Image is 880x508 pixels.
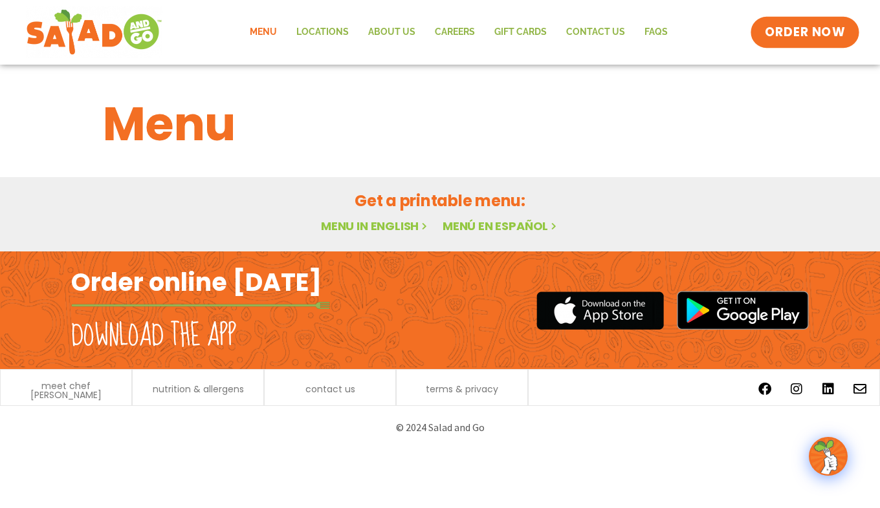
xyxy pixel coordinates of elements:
[677,291,809,330] img: google_play
[287,17,358,47] a: Locations
[103,89,777,159] h1: Menu
[240,17,677,47] nav: Menu
[810,438,846,474] img: wpChatIcon
[425,17,485,47] a: Careers
[443,218,559,234] a: Menú en español
[358,17,425,47] a: About Us
[153,385,244,394] a: nutrition & allergens
[751,17,859,48] a: ORDER NOW
[635,17,677,47] a: FAQs
[485,17,556,47] a: GIFT CARDS
[71,318,236,354] h2: Download the app
[71,302,330,309] img: fork
[7,381,125,399] a: meet chef [PERSON_NAME]
[321,218,430,234] a: Menu in English
[305,385,355,394] a: contact us
[78,419,802,436] p: © 2024 Salad and Go
[26,6,162,58] img: new-SAG-logo-768×292
[71,266,322,298] h2: Order online [DATE]
[556,17,635,47] a: Contact Us
[103,189,777,212] h2: Get a printable menu:
[536,290,664,332] img: appstore
[426,385,498,394] a: terms & privacy
[765,24,845,41] span: ORDER NOW
[240,17,287,47] a: Menu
